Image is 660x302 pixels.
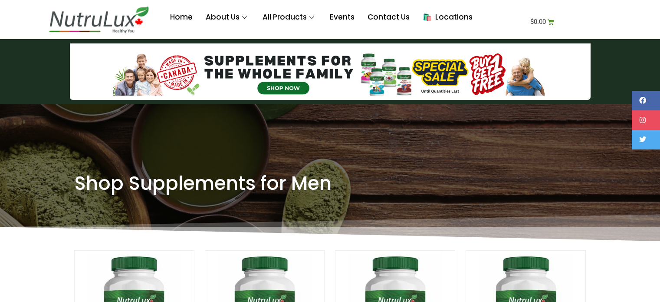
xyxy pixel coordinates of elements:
[632,91,660,110] a: Facebook (opens in new window)
[530,18,546,26] bdi: 0.00
[632,110,660,130] a: Instagram (opens in new window)
[530,18,534,26] span: $
[74,174,586,193] h1: Shop Supplements for Men
[520,13,565,30] a: $0.00
[632,130,660,149] a: Twitter (opens in new window)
